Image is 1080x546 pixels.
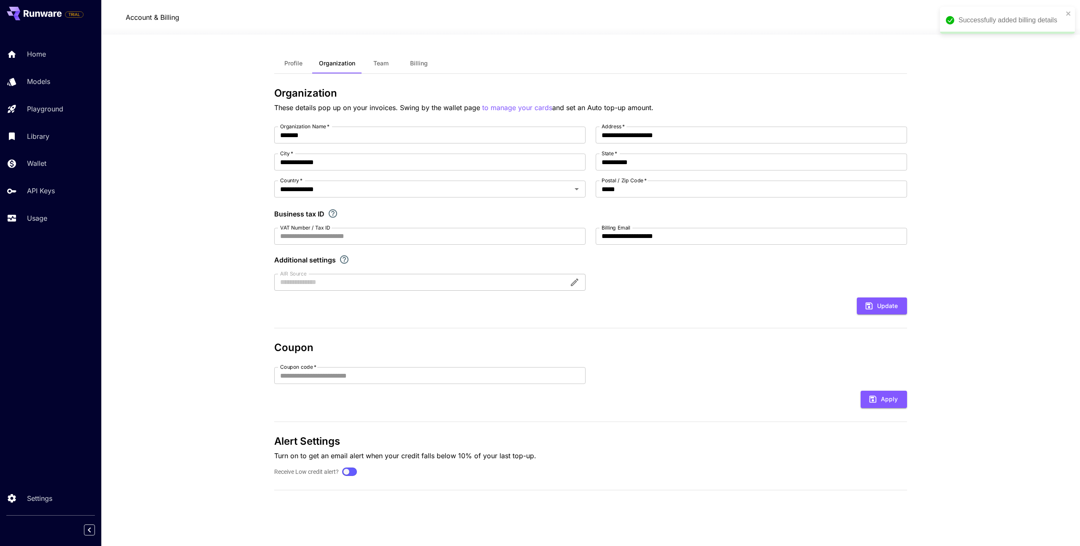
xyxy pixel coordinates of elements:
span: Billing [410,59,428,67]
p: Wallet [27,158,46,168]
label: Coupon code [280,363,316,370]
label: Country [280,177,302,184]
span: Team [373,59,389,67]
span: and set an Auto top-up amount. [552,103,653,112]
p: API Keys [27,186,55,196]
a: Account & Billing [126,12,179,22]
span: Organization [319,59,355,67]
label: City [280,150,293,157]
label: VAT Number / Tax ID [280,224,330,231]
label: Billing Email [602,224,630,231]
button: Collapse sidebar [84,524,95,535]
svg: Explore additional customization settings [339,254,349,265]
svg: If you are a business tax registrant, please enter your business tax ID here. [328,208,338,219]
p: Library [27,131,49,141]
span: These details pop up on your invoices. Swing by the wallet page [274,103,482,112]
p: Models [27,76,50,86]
h3: Alert Settings [274,435,907,447]
p: Additional settings [274,255,336,265]
label: Organization Name [280,123,329,130]
span: Profile [284,59,302,67]
span: TRIAL [65,11,83,18]
div: Successfully added billing details [958,15,1063,25]
label: Postal / Zip Code [602,177,647,184]
h3: Coupon [274,342,907,354]
label: AIR Source [280,270,306,277]
label: Receive Low credit alert? [274,468,339,476]
p: Usage [27,213,47,223]
button: Open [571,183,583,195]
span: Add your payment card to enable full platform functionality. [65,9,84,19]
p: Settings [27,493,52,503]
p: Turn on to get an email alert when your credit falls below 10% of your last top-up. [274,451,907,461]
p: Playground [27,104,63,114]
label: Address [602,123,625,130]
button: close [1066,10,1072,17]
p: Business tax ID [274,209,324,219]
button: Update [857,297,907,315]
button: Apply [861,391,907,408]
h3: Organization [274,87,907,99]
nav: breadcrumb [126,12,179,22]
button: to manage your cards [482,103,552,113]
p: Home [27,49,46,59]
div: Collapse sidebar [90,522,101,538]
label: State [602,150,617,157]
